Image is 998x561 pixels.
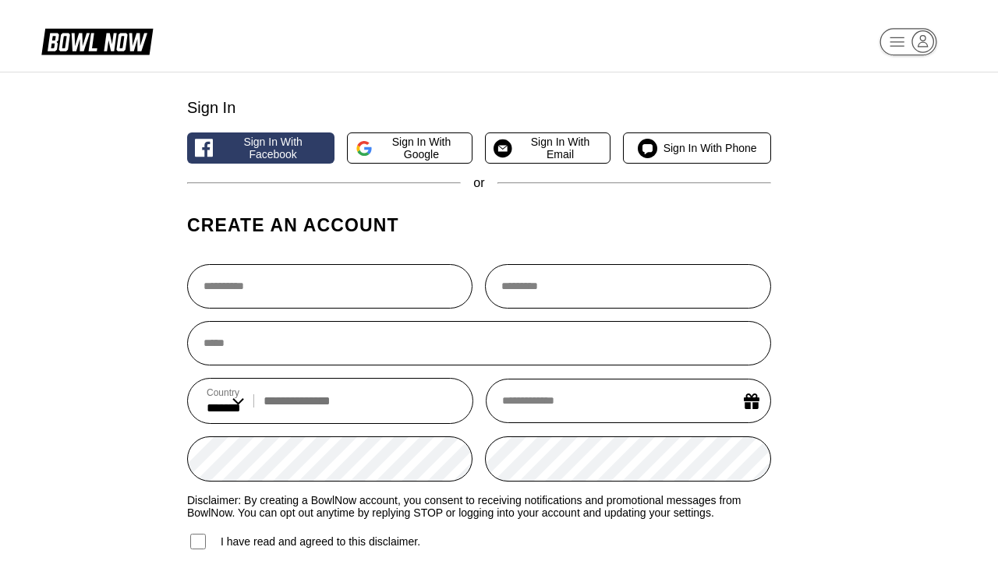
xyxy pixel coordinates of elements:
[187,176,771,190] div: or
[187,99,771,117] div: Sign In
[190,534,206,549] input: I have read and agreed to this disclaimer.
[623,132,770,164] button: Sign in with Phone
[207,387,244,398] label: Country
[187,132,334,164] button: Sign in with Facebook
[187,494,771,519] label: Disclaimer: By creating a BowlNow account, you consent to receiving notifications and promotional...
[518,136,603,161] span: Sign in with Email
[664,142,757,154] span: Sign in with Phone
[347,132,472,164] button: Sign in with Google
[219,136,326,161] span: Sign in with Facebook
[485,132,610,164] button: Sign in with Email
[187,214,771,236] h1: Create an account
[379,136,464,161] span: Sign in with Google
[187,531,420,552] label: I have read and agreed to this disclaimer.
